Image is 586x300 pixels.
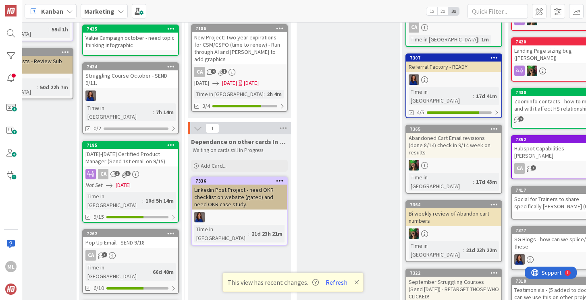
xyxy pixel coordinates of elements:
[191,24,288,112] a: 7186New Project: Two year expirations for CSM/CSPO (time to renew) - Run through AI and [PERSON_N...
[409,35,478,44] div: Time in [GEOGRAPHIC_DATA]
[85,263,150,281] div: Time in [GEOGRAPHIC_DATA]
[83,142,178,149] div: 7185
[527,66,537,76] img: SL
[405,200,502,262] a: 7364Bi weekly review of Abandon cart numbersSLTime in [GEOGRAPHIC_DATA]:21d 23h 22m
[41,6,63,16] span: Kanban
[38,83,70,92] div: 50d 22h 7m
[244,79,259,87] div: [DATE]
[5,284,17,295] img: avatar
[94,124,101,133] span: 0/2
[83,25,178,33] div: 7435
[82,229,179,294] a: 7262Pop Up Email - SEND 9/18CATime in [GEOGRAPHIC_DATA]:66d 48m6/10
[202,102,210,110] span: 3/4
[194,212,205,222] img: SL
[410,126,501,132] div: 7365
[192,177,287,185] div: 7336
[248,229,249,238] span: :
[83,237,178,248] div: Pop Up Email - SEND 9/18
[94,213,104,221] span: 9/15
[194,225,248,242] div: Time in [GEOGRAPHIC_DATA]
[83,149,178,166] div: [DATE]-[DATE] Certified Product Manager (Send 1st email on 9/15)
[87,142,178,148] div: 7185
[222,79,237,87] span: [DATE]
[406,54,501,62] div: 7307
[478,35,479,44] span: :
[83,230,178,237] div: 7262
[83,142,178,166] div: 7185[DATE]-[DATE] Certified Product Manager (Send 1st email on 9/15)
[405,53,502,118] a: 7307Referral Factory - READYSLTime in [GEOGRAPHIC_DATA]:17d 41m4/5
[83,169,178,179] div: CA
[468,4,528,18] input: Quick Filter...
[410,270,501,276] div: 7322
[265,90,284,99] div: 2h 4m
[142,196,143,205] span: :
[206,123,219,133] span: 1
[192,177,287,210] div: 7336Linkedin Post Project - need OKR checklist on website (gated) and need OKR case study.
[448,7,459,15] span: 3x
[406,125,501,158] div: 7365Abandoned Cart Email revisions (done 8/14) check in 9/14 week on results
[518,116,524,121] span: 1
[192,32,287,64] div: New Project: Two year expirations for CSM/CSPO (time to renew) - Run through AI and [PERSON_NAME]...
[87,231,178,236] div: 7262
[87,26,178,32] div: 7435
[211,69,216,74] span: 4
[83,25,178,50] div: 7435Value Campaign october - need topic thinking infographic
[94,284,104,292] span: 6/10
[426,7,437,15] span: 1x
[150,267,151,276] span: :
[82,62,179,134] a: 7434Struggling Course October - SEND 9/11.SLTime in [GEOGRAPHIC_DATA]:7h 14m0/2
[192,25,287,32] div: 7186
[409,74,419,85] img: SL
[409,173,473,191] div: Time in [GEOGRAPHIC_DATA]
[406,62,501,72] div: Referral Factory - READY
[116,181,131,189] span: [DATE]
[153,108,154,117] span: :
[222,69,227,74] span: 1
[194,90,264,99] div: Time in [GEOGRAPHIC_DATA]
[192,212,287,222] div: SL
[83,90,178,101] div: SL
[42,3,44,10] div: 1
[83,70,178,88] div: Struggling Course October - SEND 9/11.
[85,103,153,121] div: Time in [GEOGRAPHIC_DATA]
[87,64,178,70] div: 7434
[227,277,319,287] span: This view has recent changes.
[5,5,17,16] img: Visit kanbanzone.com
[249,229,285,238] div: 21d 23h 21m
[406,133,501,158] div: Abandoned Cart Email revisions (done 8/14) check in 9/14 week on results
[406,22,501,33] div: CA
[406,74,501,85] div: SL
[83,63,178,88] div: 7434Struggling Course October - SEND 9/11.
[192,25,287,64] div: 7186New Project: Two year expirations for CSM/CSPO (time to renew) - Run through AI and [PERSON_N...
[473,92,474,101] span: :
[406,125,501,133] div: 7365
[406,208,501,226] div: Bi weekly review of Abandon cart numbers
[323,277,350,288] button: Refresh
[85,192,142,210] div: Time in [GEOGRAPHIC_DATA]
[195,178,287,184] div: 7336
[193,147,286,154] p: Waiting on cards still In Progress
[409,241,463,259] div: Time in [GEOGRAPHIC_DATA]
[83,63,178,70] div: 7434
[17,1,37,11] span: Support
[406,201,501,208] div: 7364
[474,177,499,186] div: 17d 43m
[191,138,288,146] span: Dependance on other cards In progress
[479,35,491,44] div: 1m
[192,67,287,77] div: CA
[192,185,287,210] div: Linkedin Post Project - need OKR checklist on website (gated) and need OKR case study.
[409,87,473,105] div: Time in [GEOGRAPHIC_DATA]
[83,230,178,248] div: 7262Pop Up Email - SEND 9/18
[194,79,209,87] span: [DATE]
[463,246,464,255] span: :
[125,171,131,176] span: 3
[85,250,96,261] div: CA
[410,55,501,61] div: 7307
[37,83,38,92] span: :
[151,267,176,276] div: 66d 48m
[82,141,179,223] a: 7185[DATE]-[DATE] Certified Product Manager (Send 1st email on 9/15)CANot Set[DATE]Time in [GEOGR...
[98,169,108,179] div: CA
[83,33,178,50] div: Value Campaign october - need topic thinking infographic
[406,201,501,226] div: 7364Bi weekly review of Abandon cart numbers
[143,196,176,205] div: 10d 5h 14m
